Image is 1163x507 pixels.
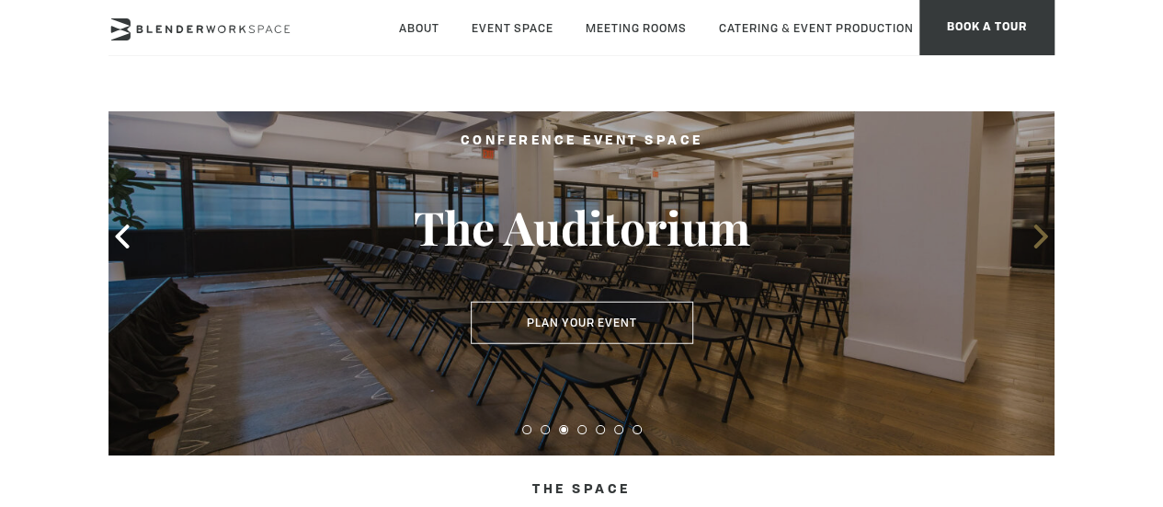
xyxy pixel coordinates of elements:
[371,130,793,153] h2: Conference Event Space
[471,302,693,344] button: Plan Your Event
[1071,419,1163,507] iframe: Chat Widget
[371,199,793,256] h3: The Auditorium
[108,472,1055,507] h4: The Space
